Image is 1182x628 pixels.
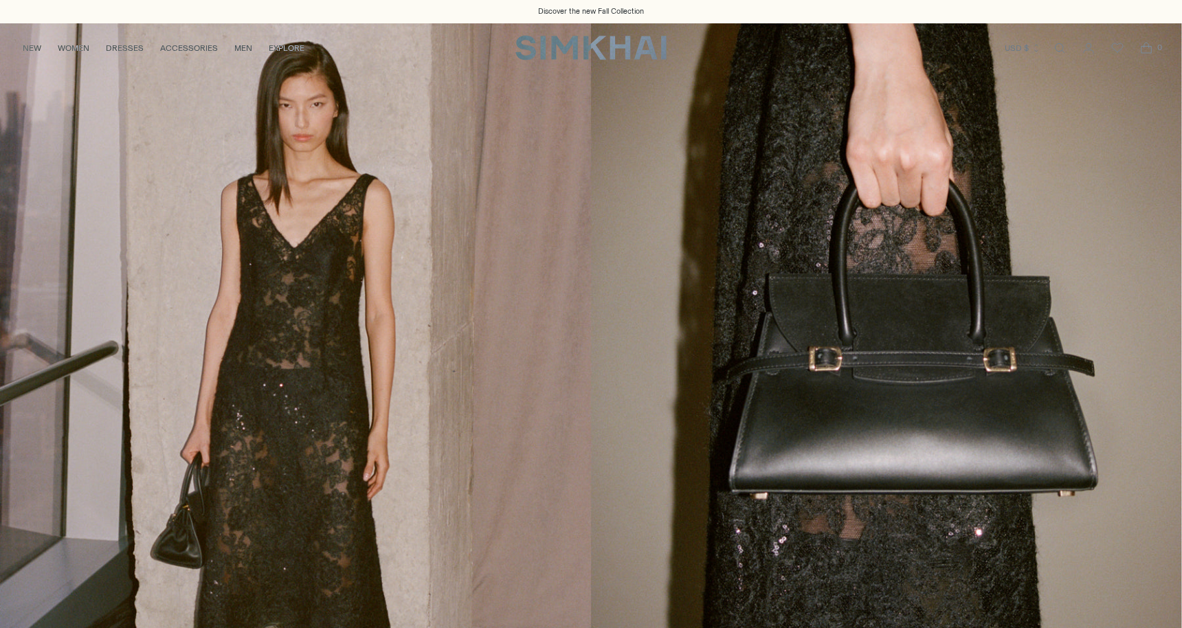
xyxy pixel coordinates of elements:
[538,6,644,17] a: Discover the new Fall Collection
[1075,34,1102,62] a: Go to the account page
[1046,34,1073,62] a: Open search modal
[1005,33,1041,63] button: USD $
[23,33,41,63] a: NEW
[269,33,304,63] a: EXPLORE
[1133,34,1160,62] a: Open cart modal
[515,34,667,61] a: SIMKHAI
[1104,34,1131,62] a: Wishlist
[160,33,218,63] a: ACCESSORIES
[1153,41,1166,54] span: 0
[58,33,89,63] a: WOMEN
[106,33,144,63] a: DRESSES
[234,33,252,63] a: MEN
